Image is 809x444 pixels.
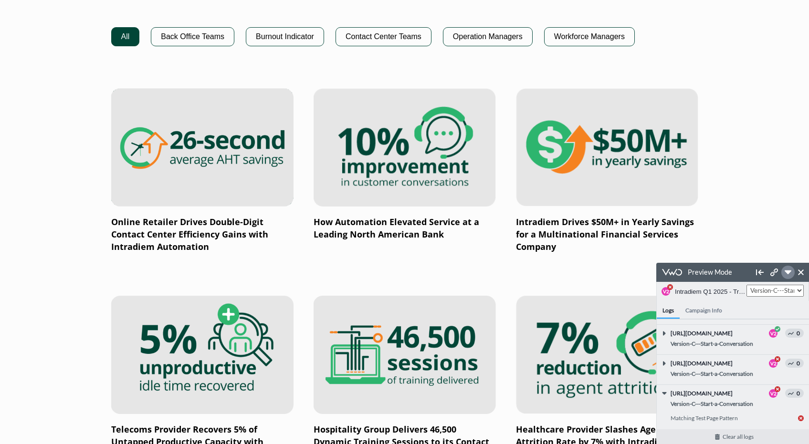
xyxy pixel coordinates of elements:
a: How Automation Elevated Service at a Leading North American Bank [314,88,496,241]
span: 2 [117,128,120,134]
span: 0 [129,66,147,75]
div: V [113,96,121,105]
div: Matching Test Page Pattern [14,149,147,161]
div: Version-C---Start-a-Conversation [14,135,147,147]
p: How Automation Elevated Service at a Leading North American Bank [314,216,496,241]
button: Intradiem Q1 2025 - Try It Now Header Content Test (ID: 77) [19,21,90,37]
button: Operation Managers [443,27,533,46]
span: 0 [129,96,147,105]
button: All [111,27,140,46]
button: Burnout Indicator [246,27,324,46]
span: 2 [117,68,120,73]
div: V [113,126,121,135]
button: Workforce Managers [544,27,635,46]
span: 0 [129,126,147,135]
span: [URL][DOMAIN_NAME] [14,126,100,135]
button: Contact Center Teams [336,27,431,46]
a: Online Retailer Drives Double-Digit Contact Center Efficiency Gains with Intradiem Automation [111,88,294,253]
button: Back Office Teams [151,27,234,46]
h4: Campaign Info [23,38,72,56]
div: Version-C---Start-a-Conversation [14,105,147,117]
span: [URL][DOMAIN_NAME] [14,96,100,105]
span: 2 [117,98,120,103]
div: V [113,66,121,75]
div: Version-C---Start-a-Conversation [14,75,147,87]
p: Online Retailer Drives Double-Digit Contact Center Efficiency Gains with Intradiem Automation [111,216,294,253]
span: [URL][DOMAIN_NAME] [14,66,100,75]
a: Intradiem Drives $50M+ in Yearly Savings for a Multinational Financial Services Company [516,88,698,253]
h4: Logs [0,38,23,56]
p: Intradiem Drives $50M+ in Yearly Savings for a Multinational Financial Services Company [516,216,698,253]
